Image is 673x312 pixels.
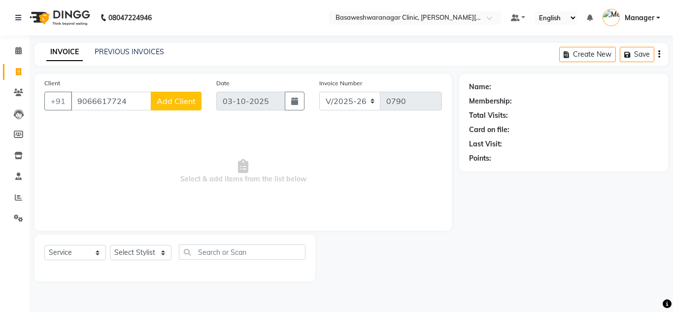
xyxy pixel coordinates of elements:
[620,47,654,62] button: Save
[44,122,442,221] span: Select & add items from the list below
[469,82,491,92] div: Name:
[25,4,93,32] img: logo
[469,139,502,149] div: Last Visit:
[179,244,305,260] input: Search or Scan
[469,125,509,135] div: Card on file:
[469,96,512,106] div: Membership:
[625,13,654,23] span: Manager
[319,79,362,88] label: Invoice Number
[469,110,508,121] div: Total Visits:
[71,92,151,110] input: Search by Name/Mobile/Email/Code
[44,92,72,110] button: +91
[469,153,491,164] div: Points:
[157,96,196,106] span: Add Client
[46,43,83,61] a: INVOICE
[216,79,230,88] label: Date
[603,9,620,26] img: Manager
[151,92,202,110] button: Add Client
[559,47,616,62] button: Create New
[95,47,164,56] a: PREVIOUS INVOICES
[108,4,152,32] b: 08047224946
[44,79,60,88] label: Client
